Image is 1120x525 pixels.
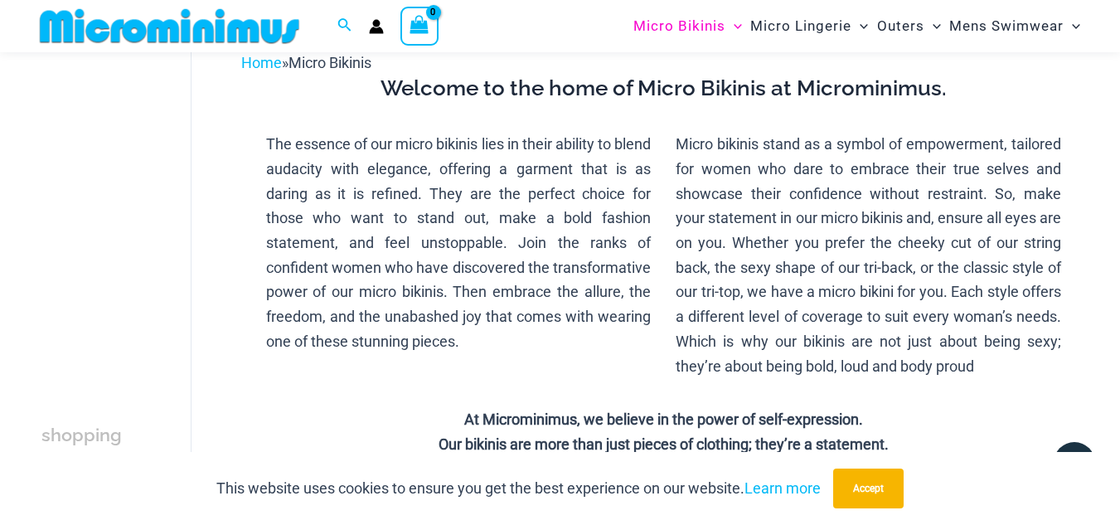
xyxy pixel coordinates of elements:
[750,5,851,47] span: Micro Lingerie
[924,5,941,47] span: Menu Toggle
[41,425,122,445] span: shopping
[627,2,1087,50] nav: Site Navigation
[288,54,371,71] span: Micro Bikinis
[851,5,868,47] span: Menu Toggle
[241,54,282,71] a: Home
[254,75,1074,103] h3: Welcome to the home of Micro Bikinis at Microminimus.
[464,411,863,428] strong: At Microminimus, we believe in the power of self-expression.
[33,7,306,45] img: MM SHOP LOGO FLAT
[873,5,945,47] a: OutersMenu ToggleMenu Toggle
[877,5,924,47] span: Outers
[629,5,746,47] a: Micro BikinisMenu ToggleMenu Toggle
[369,19,384,34] a: Account icon link
[41,37,191,369] iframe: TrustedSite Certified
[833,469,904,508] button: Accept
[746,5,872,47] a: Micro LingerieMenu ToggleMenu Toggle
[676,132,1061,378] p: Micro bikinis stand as a symbol of empowerment, tailored for women who dare to embrace their true...
[400,7,439,45] a: View Shopping Cart, empty
[439,435,889,453] strong: Our bikinis are more than just pieces of clothing; they’re a statement.
[266,132,652,353] p: The essence of our micro bikinis lies in their ability to blend audacity with elegance, offering ...
[337,16,352,36] a: Search icon link
[725,5,742,47] span: Menu Toggle
[744,479,821,497] a: Learn more
[216,476,821,501] p: This website uses cookies to ensure you get the best experience on our website.
[41,420,133,505] h3: Micro Bikinis
[633,5,725,47] span: Micro Bikinis
[945,5,1084,47] a: Mens SwimwearMenu ToggleMenu Toggle
[1064,5,1080,47] span: Menu Toggle
[949,5,1064,47] span: Mens Swimwear
[241,54,371,71] span: »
